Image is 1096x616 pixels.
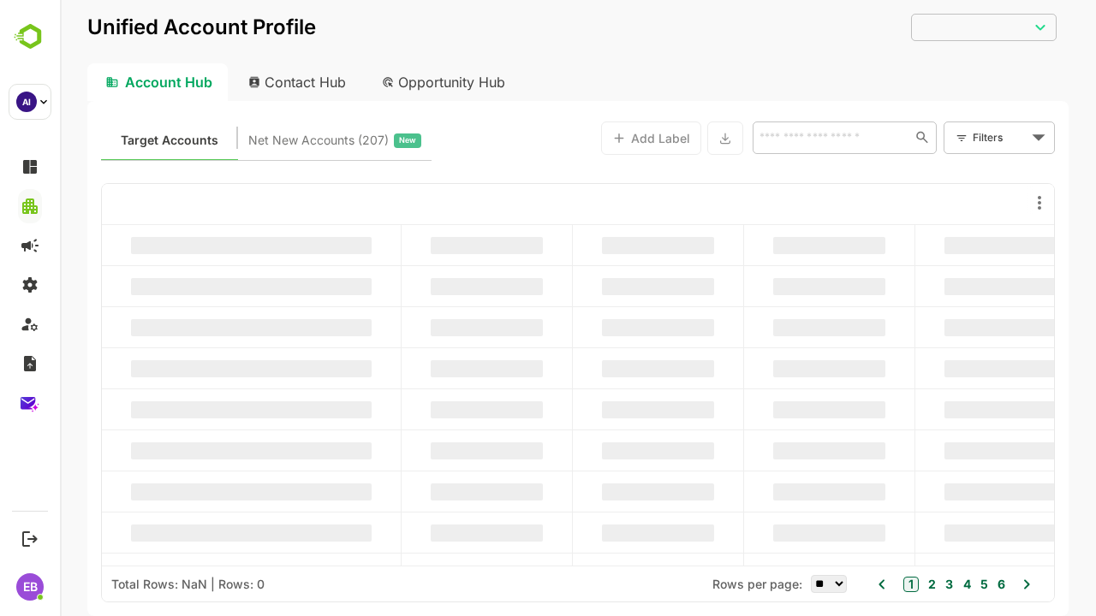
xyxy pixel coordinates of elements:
[881,575,893,594] button: 3
[933,575,945,594] button: 6
[188,129,329,151] span: Net New Accounts ( 207 )
[652,577,742,591] span: Rows per page:
[27,17,256,38] p: Unified Account Profile
[911,120,995,156] div: Filters
[27,63,168,101] div: Account Hub
[339,129,356,151] span: New
[9,21,52,53] img: BambooboxLogoMark.f1c84d78b4c51b1a7b5f700c9845e183.svg
[308,63,461,101] div: Opportunity Hub
[188,129,361,151] div: Newly surfaced ICP-fit accounts from Intent, Website, LinkedIn, and other engagement signals.
[175,63,301,101] div: Contact Hub
[851,12,997,42] div: ​
[899,575,911,594] button: 4
[916,575,928,594] button: 5
[51,577,205,591] div: Total Rows: NaN | Rows: 0
[647,121,683,155] button: Export the selected data as CSV
[864,575,876,594] button: 2
[843,577,859,592] button: 1
[18,527,41,550] button: Logout
[16,573,44,601] div: EB
[61,129,158,151] span: Known accounts you’ve identified to target - imported from CRM, Offline upload, or promoted from ...
[913,128,968,146] div: Filters
[16,92,37,112] div: AI
[541,121,641,155] button: Add Label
